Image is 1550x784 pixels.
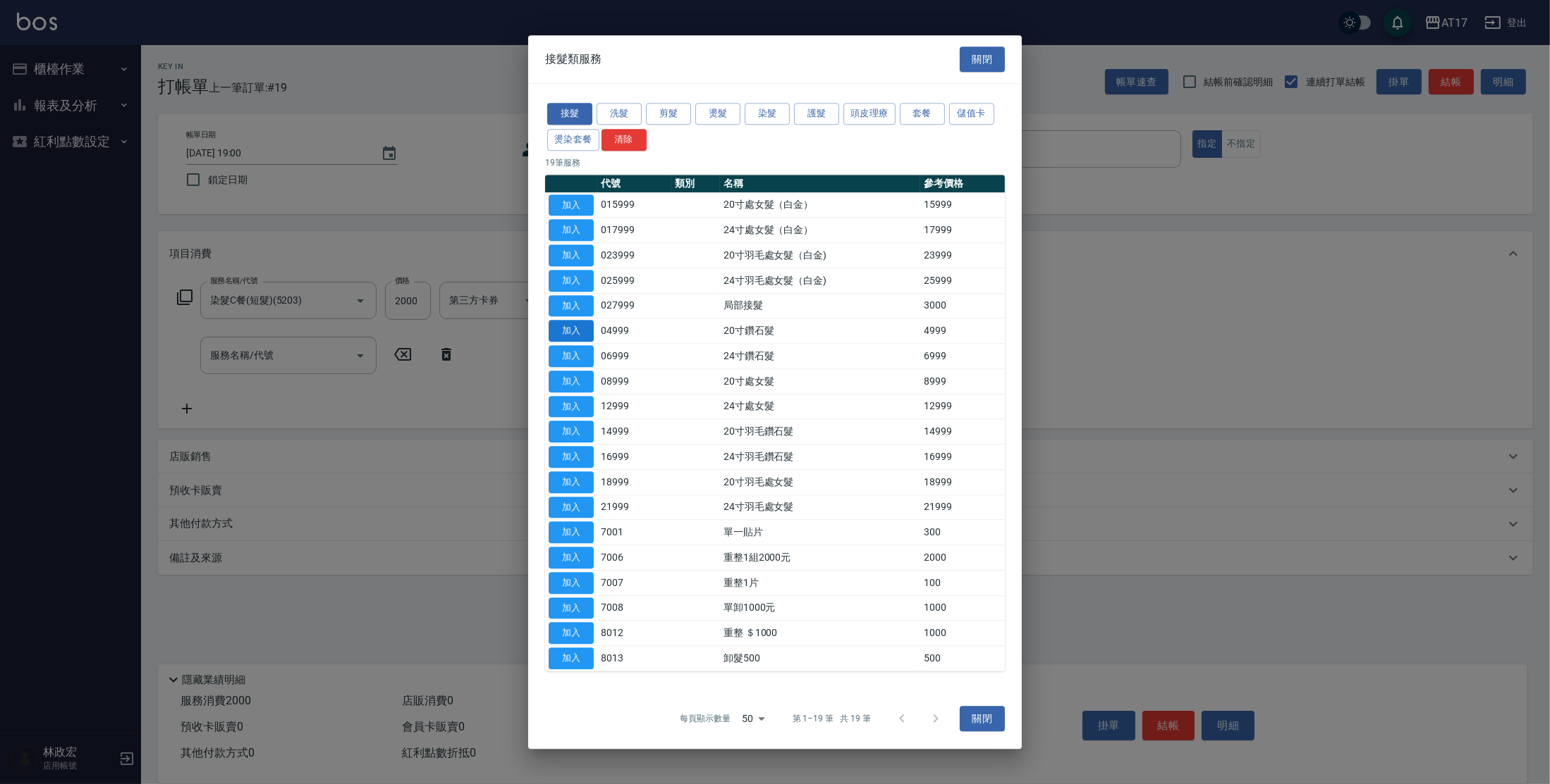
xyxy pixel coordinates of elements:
[920,293,1005,318] td: 3000
[549,446,594,468] button: 加入
[597,444,671,470] td: 16999
[597,571,671,596] td: 7007
[920,268,1005,294] td: 25999
[736,699,770,738] div: 50
[597,470,671,495] td: 18999
[597,103,642,125] button: 洗髮
[549,345,594,367] button: 加入
[920,175,1005,193] th: 參考價格
[547,129,599,151] button: 燙染套餐
[547,103,592,125] button: 接髮
[597,344,671,369] td: 06999
[549,220,594,242] button: 加入
[900,103,945,125] button: 套餐
[597,175,671,193] th: 代號
[960,46,1005,73] button: 關閉
[843,103,896,125] button: 頭皮理療
[920,595,1005,621] td: 1000
[720,470,920,495] td: 20寸羽毛處女髮
[920,218,1005,243] td: 17999
[549,497,594,518] button: 加入
[671,175,720,193] th: 類別
[597,218,671,243] td: 017999
[720,646,920,671] td: 卸髮500
[720,595,920,621] td: 單卸1000元
[720,520,920,545] td: 單一貼片
[597,520,671,545] td: 7001
[920,494,1005,520] td: 21999
[920,520,1005,545] td: 300
[597,243,671,268] td: 023999
[920,545,1005,571] td: 2000
[549,623,594,645] button: 加入
[597,293,671,318] td: 027999
[720,344,920,369] td: 24寸鑽石髮
[695,103,740,125] button: 燙髮
[949,103,994,125] button: 儲值卡
[545,156,1005,169] p: 19 筆服務
[920,369,1005,394] td: 8999
[920,318,1005,344] td: 4999
[920,192,1005,218] td: 15999
[720,394,920,419] td: 24寸處女髮
[720,243,920,268] td: 20寸羽毛處女髮（白金)
[720,293,920,318] td: 局部接髮
[545,52,602,66] span: 接髮類服務
[920,243,1005,268] td: 23999
[720,318,920,344] td: 20寸鑽石髮
[549,270,594,292] button: 加入
[720,571,920,596] td: 重整1片
[597,394,671,419] td: 12999
[720,369,920,394] td: 20寸處女髮
[597,545,671,571] td: 7006
[720,218,920,243] td: 24寸處女髮（白金）
[549,522,594,544] button: 加入
[720,268,920,294] td: 24寸羽毛處女髮（白金)
[549,572,594,594] button: 加入
[920,394,1005,419] td: 12999
[549,647,594,669] button: 加入
[720,621,920,646] td: 重整 ＄1000
[720,494,920,520] td: 24寸羽毛處女髮
[920,621,1005,646] td: 1000
[960,706,1005,732] button: 關閉
[794,103,839,125] button: 護髮
[549,295,594,317] button: 加入
[597,595,671,621] td: 7008
[920,419,1005,444] td: 14999
[720,175,920,193] th: 名稱
[602,129,647,151] button: 清除
[549,371,594,392] button: 加入
[549,547,594,568] button: 加入
[549,396,594,418] button: 加入
[793,712,871,725] p: 第 1–19 筆 共 19 筆
[920,470,1005,495] td: 18999
[597,646,671,671] td: 8013
[549,471,594,493] button: 加入
[920,344,1005,369] td: 6999
[920,571,1005,596] td: 100
[549,244,594,266] button: 加入
[720,192,920,218] td: 20寸處女髮（白金）
[720,419,920,444] td: 20寸羽毛鑽石髮
[920,646,1005,671] td: 500
[597,318,671,344] td: 04999
[720,444,920,470] td: 24寸羽毛鑽石髮
[597,192,671,218] td: 015999
[597,369,671,394] td: 08999
[680,712,731,725] p: 每頁顯示數量
[549,597,594,619] button: 加入
[597,621,671,646] td: 8012
[549,321,594,342] button: 加入
[549,421,594,443] button: 加入
[597,268,671,294] td: 025999
[597,494,671,520] td: 21999
[646,103,691,125] button: 剪髮
[549,194,594,216] button: 加入
[920,444,1005,470] td: 16999
[745,103,790,125] button: 染髮
[597,419,671,444] td: 14999
[720,545,920,571] td: 重整1組2000元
